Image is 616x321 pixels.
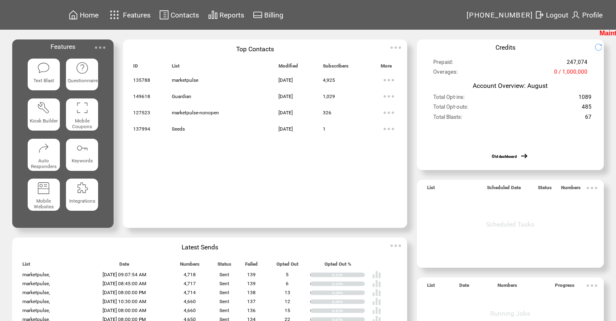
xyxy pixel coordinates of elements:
[570,9,604,21] a: Profile
[107,8,122,22] img: features.svg
[584,277,600,294] img: ellypsis.svg
[106,7,152,23] a: Features
[158,9,200,21] a: Contacts
[278,126,293,132] span: [DATE]
[332,273,364,277] div: 0.11%
[594,43,609,51] img: refresh.png
[388,238,404,254] img: ellypsis.svg
[498,282,517,292] span: Numbers
[66,98,98,132] a: Mobile Coupons
[37,181,50,194] img: mobile-websites.svg
[490,310,530,317] span: Running Jobs
[103,299,146,304] span: [DATE] 10:30:00 AM
[555,282,574,292] span: Progress
[28,139,60,173] a: Auto Responders
[76,142,89,155] img: keywords.svg
[332,290,364,295] div: 0.28%
[332,282,364,286] div: 0.13%
[103,281,146,286] span: [DATE] 08:45:00 AM
[133,126,150,132] span: 137994
[554,69,588,79] span: 0 / 1,000,000
[324,261,351,271] span: Opted Out %
[323,126,326,132] span: 1
[332,308,364,313] div: 0.32%
[278,77,293,83] span: [DATE]
[561,185,581,194] span: Numbers
[66,179,98,212] a: Integrations
[433,59,453,69] span: Prepaid:
[253,10,263,20] img: creidtcard.svg
[68,78,98,83] span: Questionnaire
[584,180,600,196] img: ellypsis.svg
[433,94,465,104] span: Total Opt-ins:
[245,261,258,271] span: Failed
[487,185,521,194] span: Scheduled Date
[247,290,256,295] span: 138
[37,61,50,74] img: text-blast.svg
[381,63,392,72] span: More
[22,261,30,271] span: List
[323,77,335,83] span: 4,925
[76,181,89,194] img: integrations.svg
[133,94,150,99] span: 149618
[171,11,199,19] span: Contacts
[533,9,570,21] a: Logout
[28,98,60,132] a: Kiosk Builder
[286,272,289,277] span: 5
[172,94,191,99] span: Guardian
[433,69,458,79] span: Overages:
[207,9,246,21] a: Reports
[133,63,138,72] span: ID
[37,101,50,114] img: tool%201.svg
[495,44,515,51] span: Credits
[103,272,146,277] span: [DATE] 09:07:54 AM
[323,110,331,116] span: 326
[427,282,435,292] span: List
[546,11,568,19] span: Logout
[76,101,89,114] img: coupons.svg
[123,11,151,19] span: Features
[68,10,78,20] img: home.svg
[119,261,129,271] span: Date
[33,78,54,83] span: Text Blast
[219,308,229,313] span: Sent
[37,142,50,155] img: auto-responders.svg
[31,158,57,169] span: Auto Responders
[22,299,50,304] span: marketpulse,
[332,299,364,304] div: 0.26%
[486,221,534,228] span: Scheduled Tasks
[217,261,231,271] span: Status
[585,114,592,124] span: 67
[492,154,517,159] a: Old dashboard
[184,281,196,286] span: 4,717
[50,43,75,50] span: Features
[278,94,293,99] span: [DATE]
[66,59,98,92] a: Questionnaire
[381,121,397,137] img: ellypsis.svg
[92,39,108,56] img: ellypsis.svg
[34,198,54,210] span: Mobile Websites
[372,297,381,306] img: poll%20-%20white.svg
[172,126,185,132] span: Seeds
[103,308,146,313] span: [DATE] 08:00:00 AM
[236,45,274,53] span: Top Contacts
[571,10,581,20] img: profile.svg
[22,281,50,286] span: marketpulse,
[184,290,196,295] span: 4,714
[184,308,196,313] span: 4,660
[72,118,92,129] span: Mobile Coupons
[381,72,397,88] img: ellypsis.svg
[182,243,218,251] span: Latest Sends
[219,290,229,295] span: Sent
[69,198,95,204] span: Integrations
[567,59,588,69] span: 247,074
[80,11,99,19] span: Home
[219,299,229,304] span: Sent
[582,11,603,19] span: Profile
[172,110,219,116] span: marketpulse-nonopen
[535,10,544,20] img: exit.svg
[285,308,290,313] span: 15
[219,281,229,286] span: Sent
[30,118,58,124] span: Kiosk Builder
[252,9,285,21] a: Billing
